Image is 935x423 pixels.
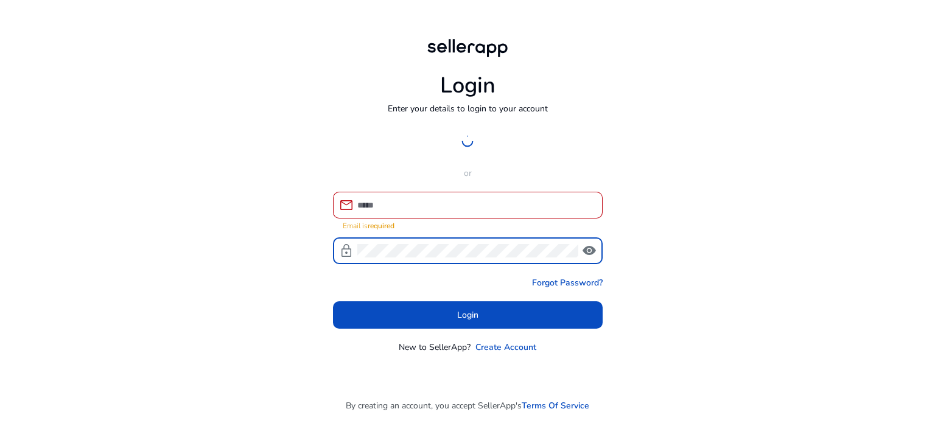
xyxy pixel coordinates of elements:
span: mail [339,198,354,212]
p: Enter your details to login to your account [388,102,548,115]
p: New to SellerApp? [399,341,471,354]
h1: Login [440,72,496,99]
a: Forgot Password? [532,276,603,289]
a: Create Account [475,341,536,354]
button: Login [333,301,603,329]
strong: required [368,221,394,231]
p: or [333,167,603,180]
img: npw-badge-icon-locked.svg [561,246,571,256]
span: lock [339,243,354,258]
mat-error: Email is [343,218,593,231]
span: visibility [582,243,597,258]
span: Login [457,309,478,321]
a: Terms Of Service [522,399,589,412]
img: npw-badge-icon-locked.svg [575,200,585,210]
